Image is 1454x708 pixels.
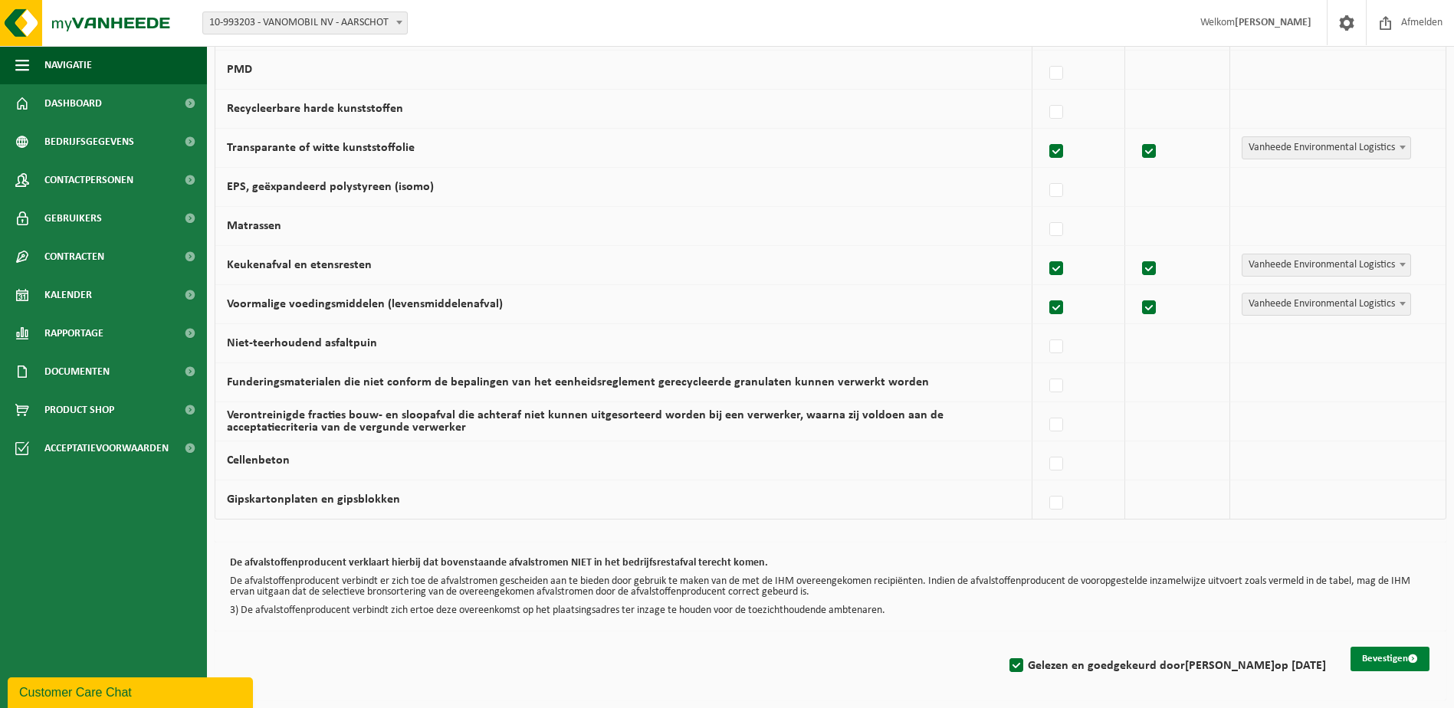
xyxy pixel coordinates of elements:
[1235,17,1311,28] strong: [PERSON_NAME]
[44,84,102,123] span: Dashboard
[227,259,372,271] label: Keukenafval en etensresten
[44,314,103,352] span: Rapportage
[1006,654,1326,677] label: Gelezen en goedgekeurd door op [DATE]
[44,161,133,199] span: Contactpersonen
[8,674,256,708] iframe: chat widget
[44,352,110,391] span: Documenten
[44,429,169,467] span: Acceptatievoorwaarden
[1185,660,1275,672] strong: [PERSON_NAME]
[1242,254,1411,277] span: Vanheede Environmental Logistics
[202,11,408,34] span: 10-993203 - VANOMOBIL NV - AARSCHOT
[1242,254,1410,276] span: Vanheede Environmental Logistics
[227,220,281,232] label: Matrassen
[227,142,415,154] label: Transparante of witte kunststoffolie
[227,376,929,388] label: Funderingsmaterialen die niet conform de bepalingen van het eenheidsreglement gerecycleerde granu...
[1242,137,1410,159] span: Vanheede Environmental Logistics
[44,391,114,429] span: Product Shop
[227,409,944,434] label: Verontreinigde fracties bouw- en sloopafval die achteraf niet kunnen uitgesorteerd worden bij een...
[1242,293,1411,316] span: Vanheede Environmental Logistics
[227,181,434,193] label: EPS, geëxpandeerd polystyreen (isomo)
[230,557,768,569] b: De afvalstoffenproducent verklaart hierbij dat bovenstaande afvalstromen NIET in het bedrijfsrest...
[44,123,134,161] span: Bedrijfsgegevens
[1242,293,1410,315] span: Vanheede Environmental Logistics
[227,337,377,349] label: Niet-teerhoudend asfaltpuin
[44,199,102,238] span: Gebruikers
[44,238,104,276] span: Contracten
[1242,136,1411,159] span: Vanheede Environmental Logistics
[227,454,290,467] label: Cellenbeton
[1351,647,1429,671] button: Bevestigen
[230,605,1431,616] p: 3) De afvalstoffenproducent verbindt zich ertoe deze overeenkomst op het plaatsingsadres ter inza...
[203,12,407,34] span: 10-993203 - VANOMOBIL NV - AARSCHOT
[230,576,1431,598] p: De afvalstoffenproducent verbindt er zich toe de afvalstromen gescheiden aan te bieden door gebru...
[44,276,92,314] span: Kalender
[44,46,92,84] span: Navigatie
[227,298,503,310] label: Voormalige voedingsmiddelen (levensmiddelenafval)
[227,493,400,506] label: Gipskartonplaten en gipsblokken
[227,64,252,76] label: PMD
[227,103,403,115] label: Recycleerbare harde kunststoffen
